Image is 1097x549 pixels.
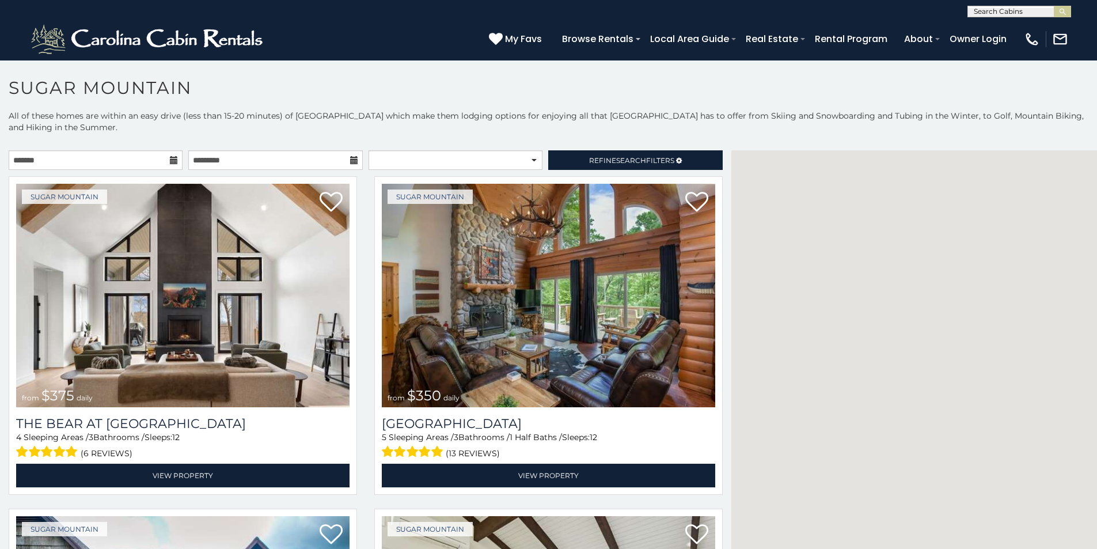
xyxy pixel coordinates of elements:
a: The Bear At Sugar Mountain from $375 daily [16,184,350,407]
a: View Property [16,464,350,487]
a: RefineSearchFilters [548,150,722,170]
a: About [898,29,939,49]
a: Sugar Mountain [22,190,107,204]
a: View Property [382,464,715,487]
span: My Favs [505,32,542,46]
span: 3 [89,432,93,442]
a: Add to favorites [320,523,343,547]
a: Rental Program [809,29,893,49]
h3: Grouse Moor Lodge [382,416,715,431]
a: Sugar Mountain [22,522,107,536]
a: Add to favorites [685,523,708,547]
span: from [22,393,39,402]
a: Sugar Mountain [388,190,473,204]
span: 12 [590,432,597,442]
a: My Favs [489,32,545,47]
span: $375 [41,387,74,404]
span: $350 [407,387,441,404]
img: The Bear At Sugar Mountain [16,184,350,407]
span: daily [443,393,460,402]
a: Local Area Guide [644,29,735,49]
img: White-1-2.png [29,22,268,56]
img: phone-regular-white.png [1024,31,1040,47]
span: 3 [454,432,458,442]
a: The Bear At [GEOGRAPHIC_DATA] [16,416,350,431]
span: (13 reviews) [446,446,500,461]
span: from [388,393,405,402]
div: Sleeping Areas / Bathrooms / Sleeps: [16,431,350,461]
span: 1 Half Baths / [510,432,562,442]
img: mail-regular-white.png [1052,31,1068,47]
span: (6 reviews) [81,446,132,461]
a: Real Estate [740,29,804,49]
span: 4 [16,432,21,442]
a: Add to favorites [320,191,343,215]
span: Search [616,156,646,165]
a: Owner Login [944,29,1012,49]
a: [GEOGRAPHIC_DATA] [382,416,715,431]
a: Add to favorites [685,191,708,215]
a: Browse Rentals [556,29,639,49]
span: 12 [172,432,180,442]
h3: The Bear At Sugar Mountain [16,416,350,431]
span: 5 [382,432,386,442]
a: Grouse Moor Lodge from $350 daily [382,184,715,407]
img: Grouse Moor Lodge [382,184,715,407]
a: Sugar Mountain [388,522,473,536]
div: Sleeping Areas / Bathrooms / Sleeps: [382,431,715,461]
span: Refine Filters [589,156,674,165]
span: daily [77,393,93,402]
